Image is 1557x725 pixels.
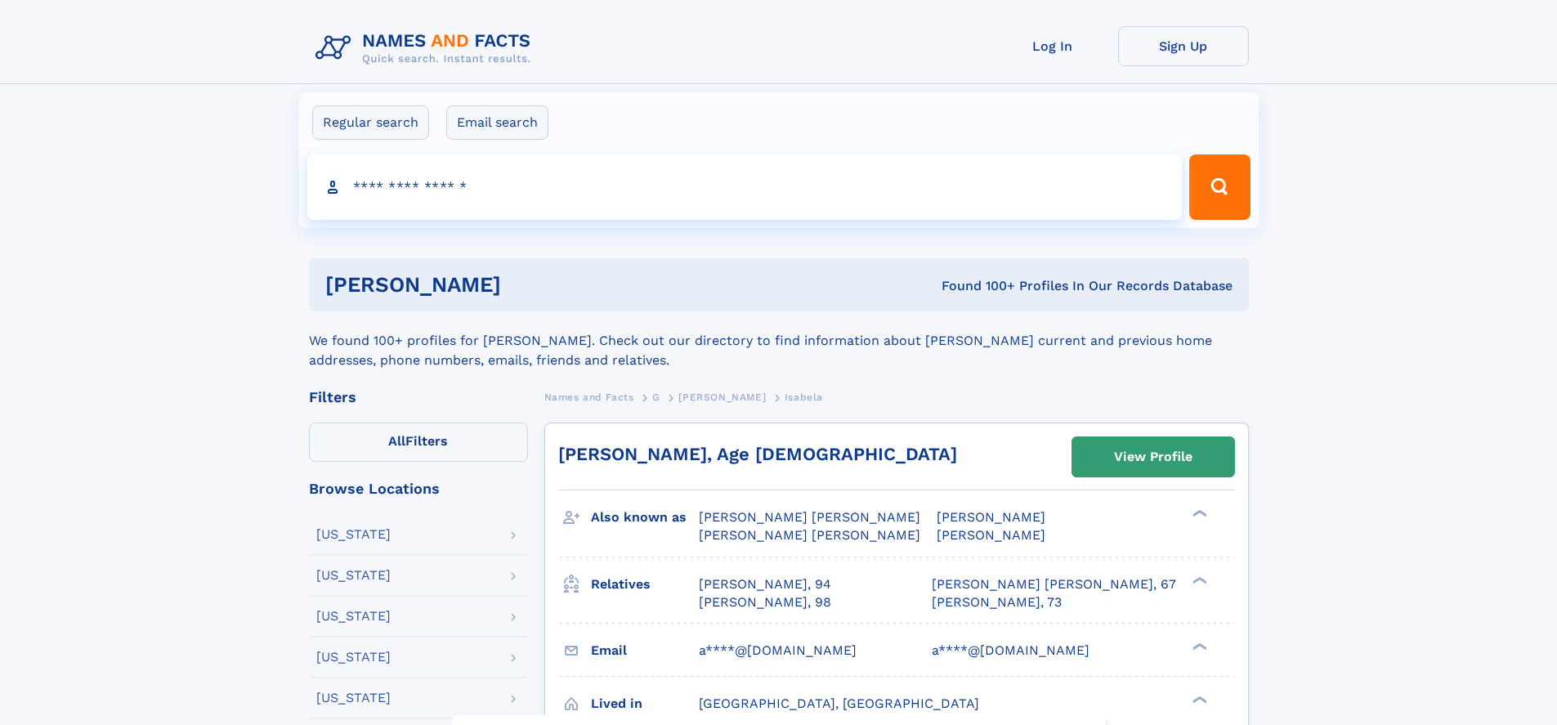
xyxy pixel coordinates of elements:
div: [US_STATE] [316,691,391,705]
a: Sign Up [1118,26,1249,66]
div: ❯ [1188,575,1208,585]
span: [PERSON_NAME] [PERSON_NAME] [699,527,920,543]
label: Filters [309,423,528,462]
span: [PERSON_NAME] [937,509,1045,525]
div: ❯ [1188,694,1208,705]
span: [GEOGRAPHIC_DATA], [GEOGRAPHIC_DATA] [699,696,979,711]
h3: Email [591,637,699,665]
a: [PERSON_NAME], 73 [932,593,1062,611]
a: View Profile [1072,437,1234,477]
a: G [652,387,660,407]
a: [PERSON_NAME] [678,387,766,407]
span: Isabela [785,392,823,403]
a: Log In [987,26,1118,66]
a: [PERSON_NAME], Age [DEMOGRAPHIC_DATA] [558,444,957,464]
a: Names and Facts [544,387,634,407]
h3: Also known as [591,503,699,531]
span: [PERSON_NAME] [937,527,1045,543]
div: ❯ [1188,508,1208,519]
div: We found 100+ profiles for [PERSON_NAME]. Check out our directory to find information about [PERS... [309,311,1249,370]
div: [US_STATE] [316,651,391,664]
div: Found 100+ Profiles In Our Records Database [721,277,1233,295]
span: All [388,433,405,449]
div: View Profile [1114,438,1192,476]
div: [US_STATE] [316,610,391,623]
div: Filters [309,390,528,405]
label: Regular search [312,105,429,140]
div: ❯ [1188,641,1208,651]
h3: Lived in [591,690,699,718]
h3: Relatives [591,571,699,598]
span: [PERSON_NAME] [PERSON_NAME] [699,509,920,525]
img: Logo Names and Facts [309,26,544,70]
div: [US_STATE] [316,528,391,541]
label: Email search [446,105,548,140]
span: [PERSON_NAME] [678,392,766,403]
h1: [PERSON_NAME] [325,275,722,295]
span: G [652,392,660,403]
div: [US_STATE] [316,569,391,582]
a: [PERSON_NAME], 98 [699,593,831,611]
a: [PERSON_NAME] [PERSON_NAME], 67 [932,575,1176,593]
input: search input [307,154,1183,220]
div: Browse Locations [309,481,528,496]
button: Search Button [1189,154,1250,220]
a: [PERSON_NAME], 94 [699,575,831,593]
